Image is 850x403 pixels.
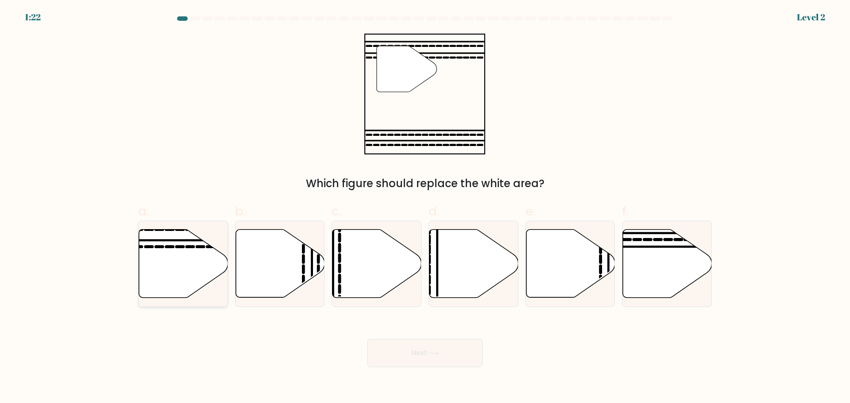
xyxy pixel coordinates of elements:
[429,203,439,220] span: d.
[367,339,483,367] button: Next
[622,203,628,220] span: f.
[377,46,437,92] g: "
[235,203,246,220] span: b.
[25,11,41,24] div: 1:22
[525,203,535,220] span: e.
[143,176,707,192] div: Which figure should replace the white area?
[332,203,341,220] span: c.
[797,11,825,24] div: Level 2
[138,203,149,220] span: a.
